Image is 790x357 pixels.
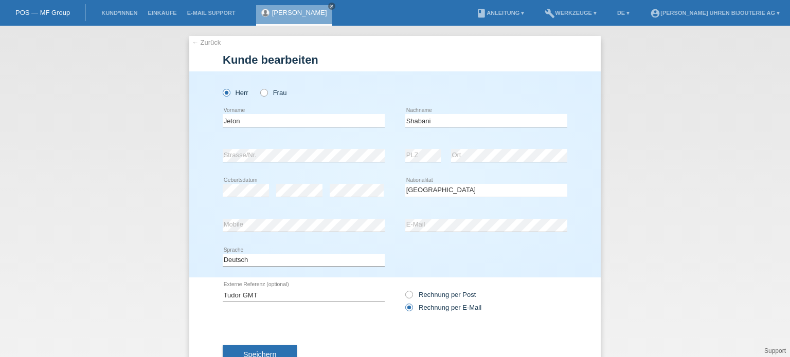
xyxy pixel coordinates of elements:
[223,89,248,97] label: Herr
[15,9,70,16] a: POS — MF Group
[545,8,555,18] i: build
[142,10,182,16] a: Einkäufe
[405,304,481,311] label: Rechnung per E-Mail
[260,89,267,96] input: Frau
[645,10,785,16] a: account_circle[PERSON_NAME] Uhren Bijouterie AG ▾
[260,89,286,97] label: Frau
[328,3,335,10] a: close
[540,10,602,16] a: buildWerkzeuge ▾
[272,9,327,16] a: [PERSON_NAME]
[764,347,786,354] a: Support
[192,39,221,46] a: ← Zurück
[223,89,229,96] input: Herr
[223,53,567,66] h1: Kunde bearbeiten
[476,8,487,18] i: book
[182,10,241,16] a: E-Mail Support
[329,4,334,9] i: close
[612,10,635,16] a: DE ▾
[650,8,660,18] i: account_circle
[405,291,412,304] input: Rechnung per Post
[405,291,476,298] label: Rechnung per Post
[96,10,142,16] a: Kund*innen
[405,304,412,316] input: Rechnung per E-Mail
[471,10,529,16] a: bookAnleitung ▾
